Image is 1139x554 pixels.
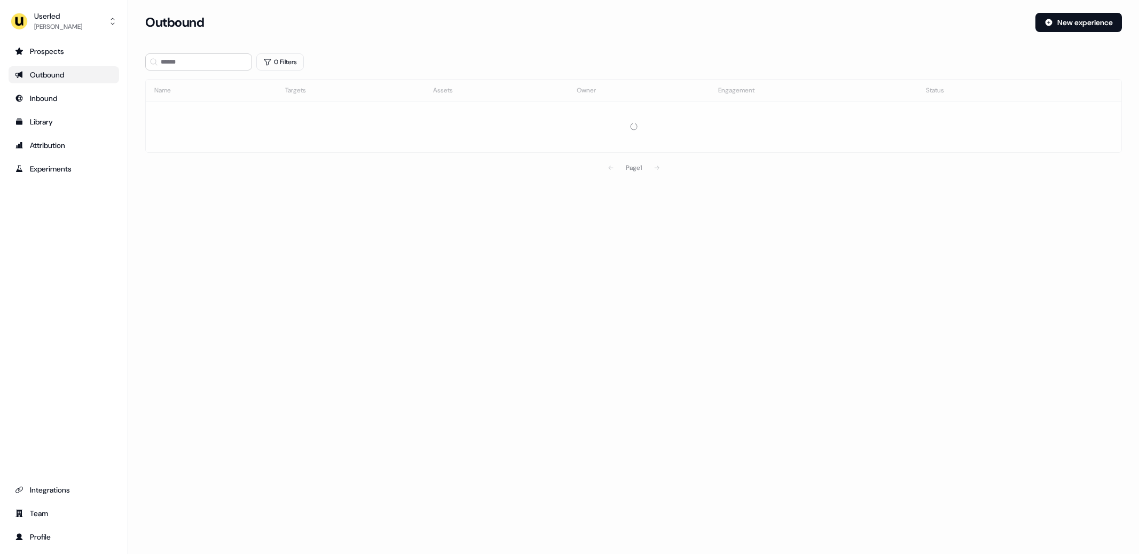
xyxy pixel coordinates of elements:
a: Go to prospects [9,43,119,60]
a: Go to experiments [9,160,119,177]
a: Go to Inbound [9,90,119,107]
div: Userled [34,11,82,21]
div: Library [15,116,113,127]
button: Userled[PERSON_NAME] [9,9,119,34]
a: Go to integrations [9,481,119,498]
button: 0 Filters [256,53,304,71]
a: Go to attribution [9,137,119,154]
div: Team [15,508,113,519]
div: Outbound [15,69,113,80]
div: [PERSON_NAME] [34,21,82,32]
div: Experiments [15,163,113,174]
a: Go to outbound experience [9,66,119,83]
div: Prospects [15,46,113,57]
div: Profile [15,532,113,542]
a: Go to team [9,505,119,522]
div: Inbound [15,93,113,104]
button: New experience [1035,13,1122,32]
a: Go to templates [9,113,119,130]
div: Integrations [15,485,113,495]
div: Attribution [15,140,113,151]
h3: Outbound [145,14,204,30]
a: Go to profile [9,528,119,545]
